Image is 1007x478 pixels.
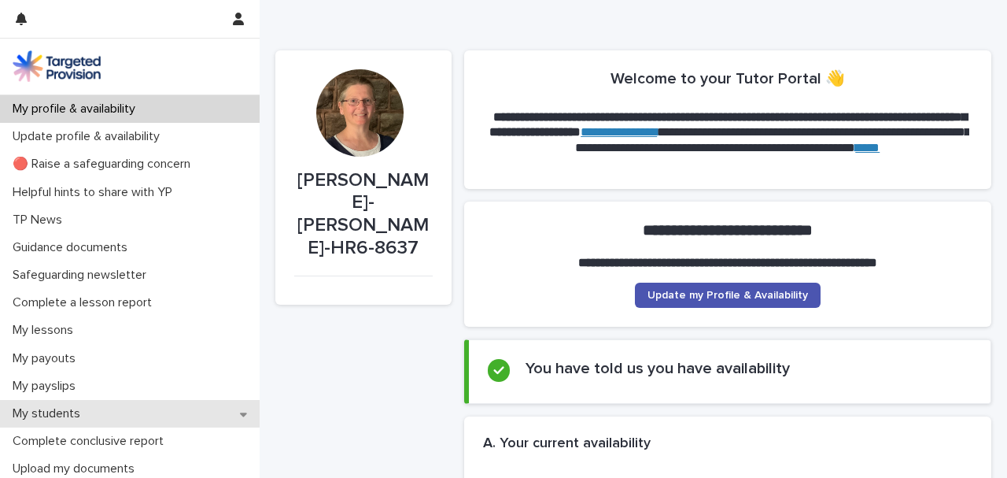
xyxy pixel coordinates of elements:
[6,379,88,394] p: My payslips
[6,434,176,449] p: Complete conclusive report
[526,359,790,378] h2: You have told us you have availability
[635,283,821,308] a: Update my Profile & Availability
[6,102,148,117] p: My profile & availability
[6,295,164,310] p: Complete a lesson report
[6,351,88,366] p: My payouts
[13,50,101,82] img: M5nRWzHhSzIhMunXDL62
[610,69,845,88] h2: Welcome to your Tutor Portal 👋
[6,323,86,338] p: My lessons
[6,157,203,172] p: 🔴 Raise a safeguarding concern
[6,185,185,200] p: Helpful hints to share with YP
[6,129,172,144] p: Update profile & availability
[6,213,75,228] p: TP News
[294,169,433,260] p: [PERSON_NAME]-[PERSON_NAME]-HR6-8637
[6,461,147,476] p: Upload my documents
[483,435,651,453] h2: A. Your current availability
[6,406,93,421] p: My students
[6,240,140,255] p: Guidance documents
[6,268,159,283] p: Safeguarding newsletter
[647,290,808,301] span: Update my Profile & Availability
